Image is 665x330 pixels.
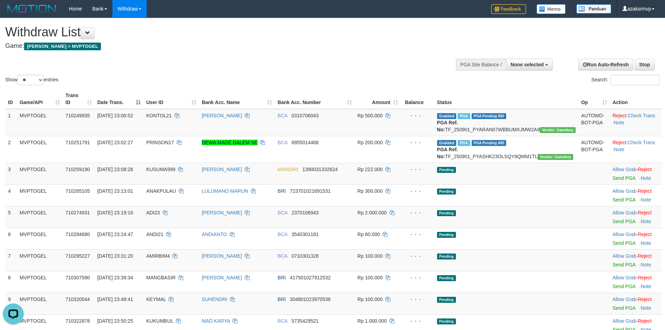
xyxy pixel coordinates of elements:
[146,210,160,215] span: ADI23
[291,113,319,118] span: Copy 0310706043 to clipboard
[357,318,387,324] span: Rp 1.000.000
[291,318,319,324] span: Copy 5735429521 to clipboard
[437,167,456,173] span: Pending
[146,296,166,302] span: KEYMAL
[404,252,431,259] div: - - -
[638,188,652,194] a: Reject
[613,318,638,324] span: ·
[357,296,383,302] span: Rp 100.000
[472,113,507,119] span: PGA Pending
[613,284,635,289] a: Send PGA
[97,167,133,172] span: [DATE] 23:08:28
[291,232,319,237] span: Copy 3540301181 to clipboard
[472,140,507,146] span: PGA Pending
[278,113,287,118] span: BCA
[613,188,638,194] span: ·
[628,140,655,145] a: Check Trans
[628,113,655,118] a: Check Trans
[641,240,651,246] a: Note
[17,293,62,314] td: MVPTOGEL
[278,296,286,302] span: BRI
[404,166,431,173] div: - - -
[202,167,242,172] a: [PERSON_NAME]
[17,163,62,184] td: MVPTOGEL
[357,253,383,259] span: Rp 100.000
[434,109,578,136] td: TF_250901_PYARAN07WBBUMXJMW2A9
[437,113,457,119] span: Grabbed
[97,296,133,302] span: [DATE] 23:48:41
[97,232,133,237] span: [DATE] 23:24:47
[404,188,431,195] div: - - -
[437,120,458,132] b: PGA Ref. No:
[613,188,636,194] a: Allow Grab
[97,318,133,324] span: [DATE] 23:50:25
[278,188,286,194] span: BRI
[613,167,638,172] span: ·
[491,4,526,14] img: Feedback.jpg
[17,228,62,249] td: MVPTOGEL
[5,293,17,314] td: 9
[278,232,287,237] span: BCA
[635,59,655,71] a: Stop
[202,188,248,194] a: LULUMANO MARUN
[613,240,635,246] a: Send PGA
[613,296,638,302] span: ·
[66,140,90,145] span: 710251791
[404,209,431,216] div: - - -
[146,167,175,172] span: KUSUMA999
[437,147,458,159] b: PGA Ref. No:
[437,254,456,259] span: Pending
[404,112,431,119] div: - - -
[613,275,636,280] a: Allow Grab
[591,75,660,85] label: Search:
[613,210,638,215] span: ·
[202,210,242,215] a: [PERSON_NAME]
[437,318,456,324] span: Pending
[302,167,338,172] span: Copy 1390031332624 to clipboard
[613,210,636,215] a: Allow Grab
[199,89,275,109] th: Bank Acc. Name: activate to sort column ascending
[66,167,90,172] span: 710259190
[638,275,652,280] a: Reject
[613,262,635,267] a: Send PGA
[291,210,319,215] span: Copy 2370106943 to clipboard
[613,296,636,302] a: Allow Grab
[610,271,662,293] td: ·
[5,3,58,14] img: MOTION_logo.png
[97,140,133,145] span: [DATE] 23:02:27
[202,253,242,259] a: [PERSON_NAME]
[613,140,627,145] a: Reject
[613,253,638,259] span: ·
[5,109,17,136] td: 1
[5,25,436,39] h1: Withdraw List
[638,318,652,324] a: Reject
[17,109,62,136] td: MVPTOGEL
[24,43,101,50] span: [PERSON_NAME] > MVPTOGEL
[458,113,470,119] span: Marked by azaksrmvp
[576,4,611,14] img: panduan.png
[5,271,17,293] td: 8
[357,167,383,172] span: Rp 222.000
[3,3,24,24] button: Open LiveChat chat widget
[5,43,436,50] h4: Game:
[278,167,298,172] span: MANDIRI
[202,275,242,280] a: [PERSON_NAME]
[357,140,383,145] span: Rp 200.000
[63,89,95,109] th: Trans ID: activate to sort column ascending
[146,188,176,194] span: ANAKPULAU
[404,317,431,324] div: - - -
[357,210,387,215] span: Rp 2.000.000
[97,275,133,280] span: [DATE] 23:39:34
[66,210,90,215] span: 710274931
[610,206,662,228] td: ·
[66,296,90,302] span: 710320544
[610,109,662,136] td: · ·
[613,167,636,172] a: Allow Grab
[17,249,62,271] td: MVPTOGEL
[17,75,44,85] select: Showentries
[278,210,287,215] span: BCA
[278,253,287,259] span: BCA
[66,113,90,118] span: 710249935
[17,271,62,293] td: MVPTOGEL
[202,113,242,118] a: [PERSON_NAME]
